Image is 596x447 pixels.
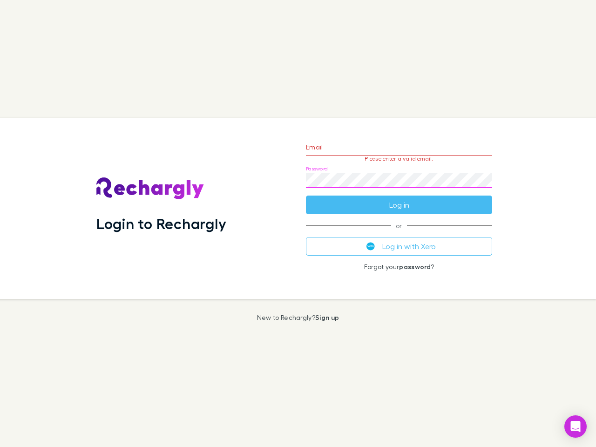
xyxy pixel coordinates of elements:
[306,237,492,256] button: Log in with Xero
[96,215,226,232] h1: Login to Rechargly
[315,313,339,321] a: Sign up
[306,196,492,214] button: Log in
[306,165,328,172] label: Password
[306,263,492,271] p: Forgot your ?
[564,415,587,438] div: Open Intercom Messenger
[366,242,375,251] img: Xero's logo
[306,156,492,162] p: Please enter a valid email.
[399,263,431,271] a: password
[257,314,339,321] p: New to Rechargly?
[96,177,204,200] img: Rechargly's Logo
